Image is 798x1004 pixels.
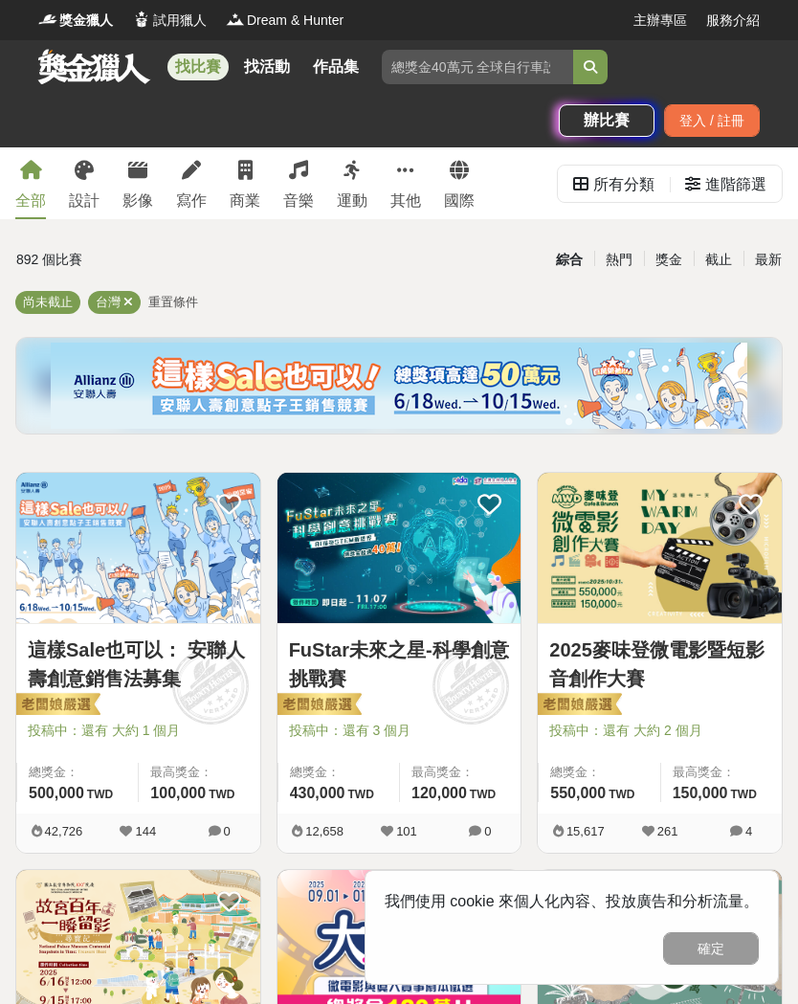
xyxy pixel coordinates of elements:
[290,763,388,782] span: 總獎金：
[305,54,366,80] a: 作品集
[135,824,156,838] span: 144
[176,190,207,212] div: 寫作
[559,104,654,137] a: 辦比賽
[69,190,100,212] div: 設計
[16,473,260,623] img: Cover Image
[224,824,231,838] span: 0
[122,147,153,219] a: 影像
[45,824,83,838] span: 42,726
[236,54,298,80] a: 找活動
[230,190,260,212] div: 商業
[470,788,496,801] span: TWD
[664,104,760,137] div: 登入 / 註冊
[385,893,759,909] span: 我們使用 cookie 來個人化內容、投放廣告和分析流量。
[247,11,344,31] span: Dream & Hunter
[226,10,245,29] img: Logo
[96,295,121,309] span: 台灣
[549,721,770,741] span: 投稿中：還有 大約 2 個月
[277,473,521,624] a: Cover Image
[230,147,260,219] a: 商業
[609,788,634,801] span: TWD
[38,11,113,31] a: Logo獎金獵人
[305,824,344,838] span: 12,658
[23,295,73,309] span: 尚未截止
[148,295,198,309] span: 重置條件
[167,54,229,80] a: 找比賽
[150,763,248,782] span: 最高獎金：
[132,10,151,29] img: Logo
[122,190,153,212] div: 影像
[593,166,654,204] div: 所有分類
[87,788,113,801] span: TWD
[176,147,207,219] a: 寫作
[534,692,622,719] img: 老闆娘嚴選
[396,824,417,838] span: 101
[706,11,760,31] a: 服務介紹
[411,763,509,782] span: 最高獎金：
[544,243,594,277] div: 綜合
[390,190,421,212] div: 其他
[289,636,510,693] a: FuStar未來之星-科學創意挑戰賽
[705,166,766,204] div: 進階篩選
[274,692,362,719] img: 老闆娘嚴選
[633,11,687,31] a: 主辦專區
[15,190,46,212] div: 全部
[745,824,752,838] span: 4
[277,473,521,623] img: Cover Image
[209,788,234,801] span: TWD
[390,147,421,219] a: 其他
[444,190,475,212] div: 國際
[12,692,100,719] img: 老闆娘嚴選
[484,824,491,838] span: 0
[51,343,747,429] img: dcc59076-91c0-4acb-9c6b-a1d413182f46.png
[16,473,260,624] a: Cover Image
[673,785,728,801] span: 150,000
[150,785,206,801] span: 100,000
[290,785,345,801] span: 430,000
[29,763,126,782] span: 總獎金：
[29,785,84,801] span: 500,000
[444,147,475,219] a: 國際
[348,788,374,801] span: TWD
[38,10,57,29] img: Logo
[663,932,759,965] button: 確定
[673,763,770,782] span: 最高獎金：
[16,243,270,277] div: 892 個比賽
[28,636,249,693] a: 這樣Sale也可以： 安聯人壽創意銷售法募集
[132,11,207,31] a: Logo試用獵人
[59,11,113,31] span: 獎金獵人
[69,147,100,219] a: 設計
[226,11,344,31] a: LogoDream & Hunter
[743,243,793,277] div: 最新
[538,473,782,624] a: Cover Image
[550,763,648,782] span: 總獎金：
[549,636,770,693] a: 2025麥味登微電影暨短影音創作大賽
[538,473,782,623] img: Cover Image
[153,11,207,31] span: 試用獵人
[283,190,314,212] div: 音樂
[337,147,367,219] a: 運動
[730,788,756,801] span: TWD
[566,824,605,838] span: 15,617
[283,147,314,219] a: 音樂
[28,721,249,741] span: 投稿中：還有 大約 1 個月
[337,190,367,212] div: 運動
[382,50,573,84] input: 總獎金40萬元 全球自行車設計比賽
[644,243,694,277] div: 獎金
[657,824,678,838] span: 261
[15,147,46,219] a: 全部
[411,785,467,801] span: 120,000
[550,785,606,801] span: 550,000
[289,721,510,741] span: 投稿中：還有 3 個月
[594,243,644,277] div: 熱門
[694,243,743,277] div: 截止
